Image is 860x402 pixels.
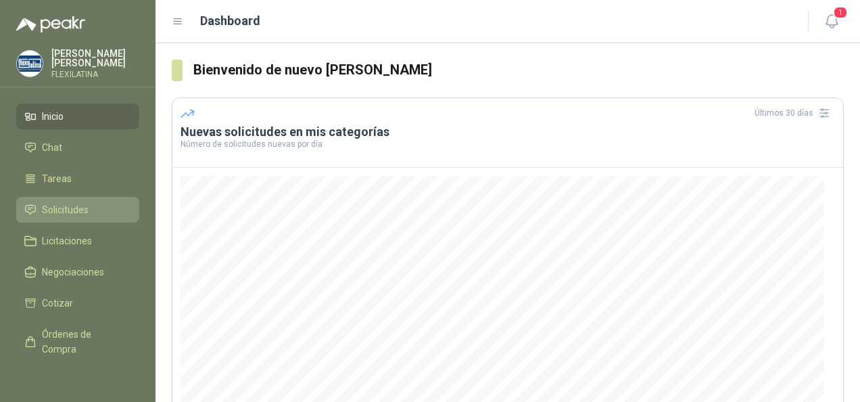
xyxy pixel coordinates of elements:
[51,70,139,79] p: FLEXILATINA
[16,367,139,393] a: Remisiones
[16,321,139,362] a: Órdenes de Compra
[16,197,139,223] a: Solicitudes
[16,259,139,285] a: Negociaciones
[16,166,139,192] a: Tareas
[16,228,139,254] a: Licitaciones
[181,124,835,140] h3: Nuevas solicitudes en mis categorías
[42,140,62,155] span: Chat
[833,6,848,19] span: 1
[42,327,126,357] span: Órdenes de Compra
[16,104,139,129] a: Inicio
[16,16,85,32] img: Logo peakr
[42,233,92,248] span: Licitaciones
[42,202,89,217] span: Solicitudes
[51,49,139,68] p: [PERSON_NAME] [PERSON_NAME]
[42,296,73,311] span: Cotizar
[42,109,64,124] span: Inicio
[819,9,844,34] button: 1
[181,140,835,148] p: Número de solicitudes nuevas por día
[42,265,104,280] span: Negociaciones
[42,171,72,186] span: Tareas
[200,12,260,30] h1: Dashboard
[193,60,844,81] h3: Bienvenido de nuevo [PERSON_NAME]
[16,290,139,316] a: Cotizar
[16,135,139,160] a: Chat
[17,51,43,76] img: Company Logo
[755,102,835,124] div: Últimos 30 días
